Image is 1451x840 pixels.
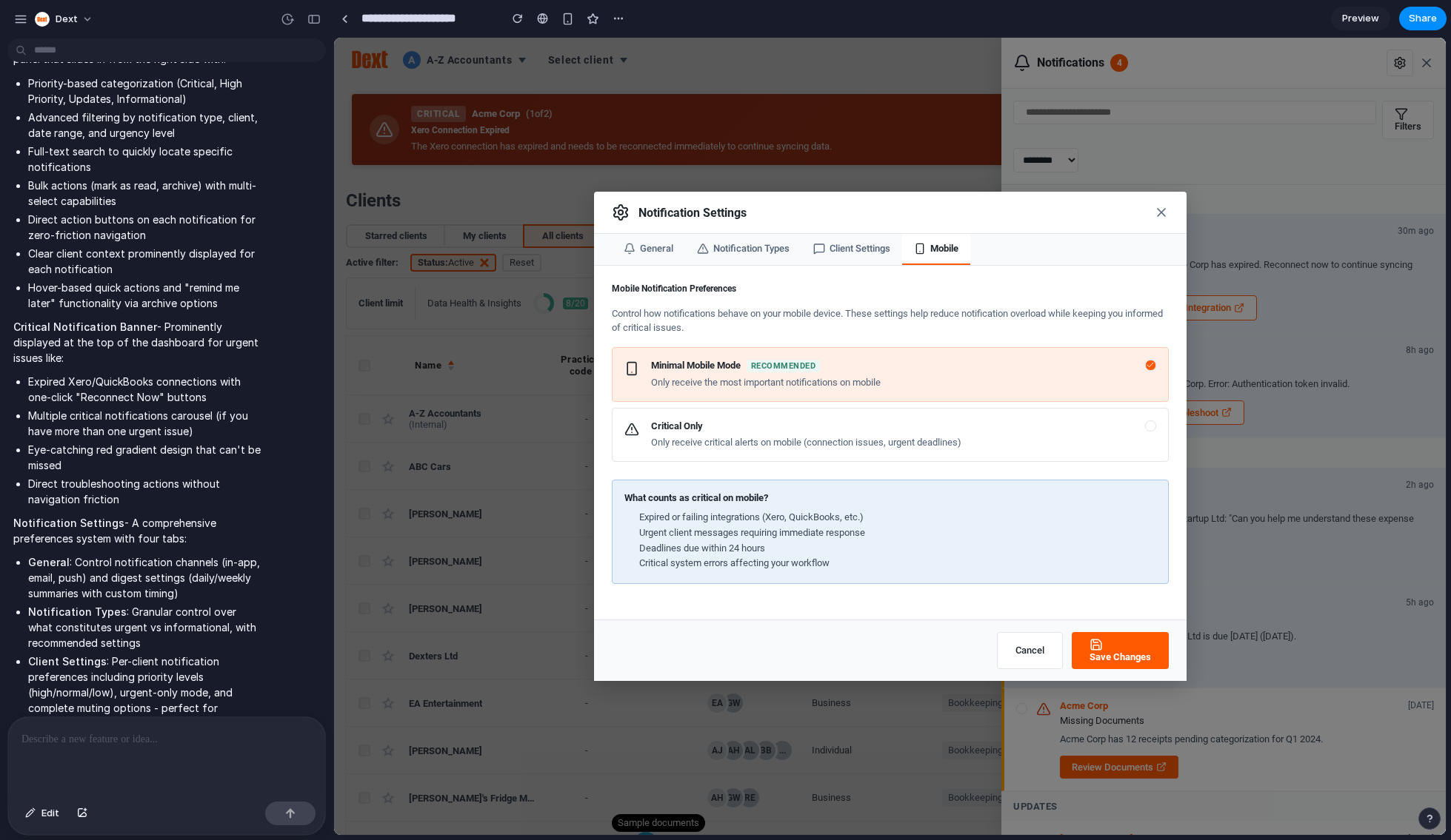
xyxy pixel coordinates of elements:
li: Hover-based quick actions and "remind me later" functionality via archive options [28,280,261,311]
strong: General [28,556,70,568]
button: Client Settings [467,196,568,227]
button: Dext [29,7,101,31]
button: Edit [18,802,67,825]
li: Full-text search to quickly locate specific notifications [28,144,261,175]
button: Notification Types [351,196,467,227]
button: Share [1399,7,1447,30]
li: Deadlines due within 24 hours [305,503,822,519]
li: Clear client context prominently displayed for each notification [28,246,261,277]
li: : Control notification channels (in-app, email, push) and digest settings (daily/weekly summaries... [28,554,261,601]
h4: What counts as critical on mobile? [290,454,822,466]
li: Direct troubleshooting actions without navigation friction [28,476,261,507]
li: Urgent client messages requiring immediate response [305,488,822,503]
p: - Prominently displayed at the top of the dashboard for urgent issues like: [13,319,261,366]
p: - A comprehensive preferences system with four tabs: [13,515,261,546]
h2: Notification Settings [304,168,413,182]
span: Dext [56,12,78,27]
li: Eye-catching red gradient design that can't be missed [28,442,261,473]
span: Recommended [413,322,487,335]
li: Multiple critical notifications carousel (if you have more than one urgent issue) [28,408,261,439]
p: Control how notifications behave on your mobile device. These settings help reduce notification o... [278,269,835,298]
h4: Critical Only [317,383,369,394]
strong: Client Settings [28,655,107,668]
span: Edit [41,806,59,821]
strong: Critical Notification Banner [13,320,157,333]
li: Bulk actions (mark as read, archive) with multi-select capabilities [28,178,261,209]
li: Critical system errors affecting your workflow [305,518,822,534]
li: Priority-based categorization (Critical, High Priority, Updates, Informational) [28,75,261,107]
strong: Notification Types [28,605,127,618]
strong: Notification Settings [13,517,124,529]
button: Mobile [568,196,636,227]
li: Advanced filtering by notification type, client, date range, and urgency level [28,110,261,141]
li: : Granular control over what constitutes urgent vs informational, with recommended settings [28,604,261,651]
span: Cancel [681,607,710,618]
span: Share [1409,11,1437,26]
button: Cancel [663,594,729,631]
li: Direct action buttons on each notification for zero-friction navigation [28,212,261,243]
li: Expired Xero/QuickBooks connections with one-click "Reconnect Now" buttons [28,374,261,405]
li: : Per-client notification preferences including priority levels (high/normal/low), urgent-only mo... [28,653,261,731]
a: Preview [1331,7,1390,30]
button: General [278,196,351,227]
span: Save Changes [755,614,817,625]
p: Only receive critical alerts on mobile (connection issues, urgent deadlines) [317,397,799,412]
li: Expired or failing integrations (Xero, QuickBooks, etc.) [305,472,822,488]
button: Save Changes [738,594,835,631]
h3: Mobile Notification Preferences [278,246,835,256]
span: Preview [1342,11,1379,26]
h4: Minimal Mobile Mode [317,322,407,334]
p: Only receive the most important notifications on mobile [317,337,799,352]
